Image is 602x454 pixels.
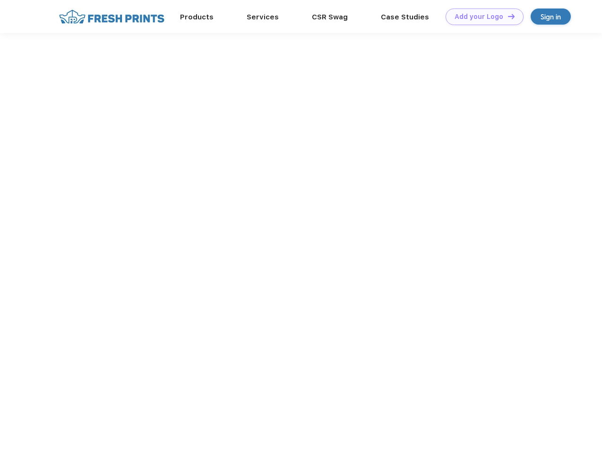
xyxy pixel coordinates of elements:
a: Sign in [531,9,571,25]
div: Add your Logo [455,13,503,21]
img: fo%20logo%202.webp [56,9,167,25]
a: Products [180,13,214,21]
img: DT [508,14,515,19]
div: Sign in [541,11,561,22]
